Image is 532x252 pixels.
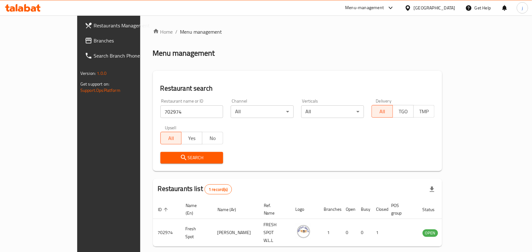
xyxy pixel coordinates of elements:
[160,132,182,144] button: All
[217,206,244,213] span: Name (Ar)
[291,200,319,219] th: Logo
[165,154,218,162] span: Search
[158,206,170,213] span: ID
[414,4,455,11] div: [GEOGRAPHIC_DATA]
[80,48,166,63] a: Search Branch Phone
[319,219,341,247] td: 1
[153,48,215,58] h2: Menu management
[153,200,472,247] table: enhanced table
[165,126,176,130] label: Upsell
[80,80,109,88] span: Get support on:
[425,182,440,197] div: Export file
[158,184,232,194] h2: Restaurants list
[356,200,371,219] th: Busy
[181,219,212,247] td: Fresh Spot
[345,4,384,12] div: Menu-management
[371,219,386,247] td: 1
[205,134,221,143] span: No
[80,69,96,77] span: Version:
[522,4,523,11] span: j
[94,52,161,59] span: Search Branch Phone
[160,152,223,164] button: Search
[413,105,435,118] button: TMP
[97,69,107,77] span: 1.0.0
[160,84,435,93] h2: Restaurant search
[205,184,232,194] div: Total records count
[423,229,438,237] span: OPEN
[372,105,393,118] button: All
[423,206,443,213] span: Status
[80,33,166,48] a: Branches
[319,200,341,219] th: Branches
[163,134,179,143] span: All
[153,28,442,36] nav: breadcrumb
[231,105,294,118] div: All
[176,28,178,36] li: /
[202,132,223,144] button: No
[376,99,392,103] label: Delivery
[374,107,390,116] span: All
[80,18,166,33] a: Restaurants Management
[393,105,414,118] button: TGO
[391,202,410,217] span: POS group
[153,219,181,247] td: 702974
[212,219,259,247] td: [PERSON_NAME]
[396,107,411,116] span: TGO
[341,219,356,247] td: 0
[94,22,161,29] span: Restaurants Management
[94,37,161,44] span: Branches
[341,200,356,219] th: Open
[416,107,432,116] span: TMP
[356,219,371,247] td: 0
[181,132,202,144] button: Yes
[205,187,232,193] span: 1 record(s)
[180,28,222,36] span: Menu management
[371,200,386,219] th: Closed
[296,224,311,239] img: Fresh Spot
[186,202,205,217] span: Name (En)
[264,202,283,217] span: Ref. Name
[184,134,200,143] span: Yes
[259,219,291,247] td: FRESH SPOT W.L.L
[301,105,364,118] div: All
[80,86,120,94] a: Support.OpsPlatform
[160,105,223,118] input: Search for restaurant name or ID..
